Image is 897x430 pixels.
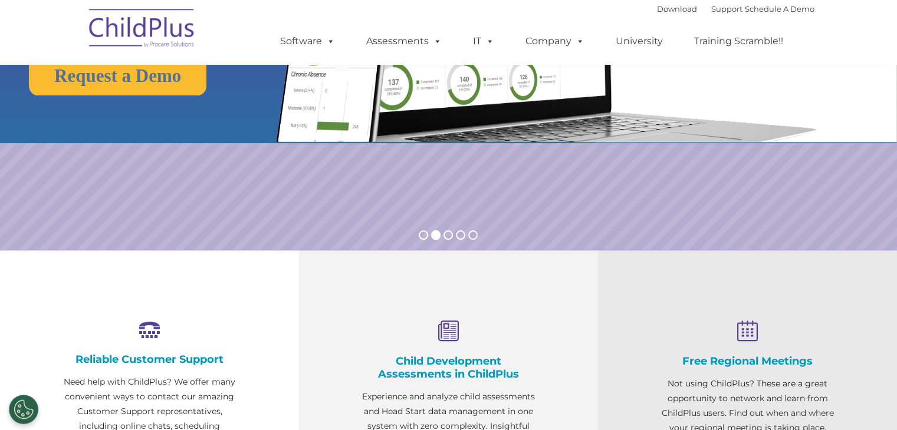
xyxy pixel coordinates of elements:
[657,4,814,14] font: |
[461,29,506,53] a: IT
[657,355,838,368] h4: Free Regional Meetings
[711,4,742,14] a: Support
[29,57,206,95] a: Request a Demo
[682,29,795,53] a: Training Scramble!!
[354,29,454,53] a: Assessments
[164,78,200,87] span: Last name
[604,29,675,53] a: University
[745,4,814,14] a: Schedule A Demo
[83,1,201,59] img: ChildPlus by Procare Solutions
[514,29,596,53] a: Company
[59,353,240,366] h4: Reliable Customer Support
[657,4,697,14] a: Download
[268,29,347,53] a: Software
[164,126,214,135] span: Phone number
[9,395,38,424] button: Cookies Settings
[358,355,539,381] h4: Child Development Assessments in ChildPlus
